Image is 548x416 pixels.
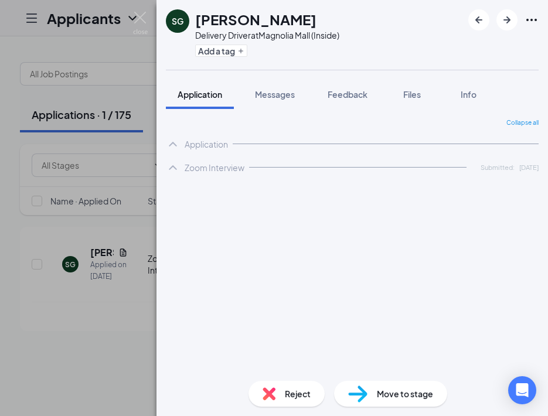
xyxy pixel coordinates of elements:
[237,47,244,54] svg: Plus
[461,89,476,100] span: Info
[508,376,536,404] div: Open Intercom Messenger
[195,29,339,41] div: Delivery Driver at Magnolia Mall (Inside)
[500,13,514,27] svg: ArrowRight
[481,162,515,172] span: Submitted:
[166,137,180,151] svg: ChevronUp
[496,9,518,30] button: ArrowRight
[178,89,222,100] span: Application
[195,45,247,57] button: PlusAdd a tag
[195,9,316,29] h1: [PERSON_NAME]
[377,387,433,400] span: Move to stage
[185,138,228,150] div: Application
[472,13,486,27] svg: ArrowLeftNew
[172,15,183,27] div: SG
[468,9,489,30] button: ArrowLeftNew
[185,162,244,173] div: Zoom Interview
[285,387,311,400] span: Reject
[403,89,421,100] span: Files
[519,162,539,172] span: [DATE]
[506,118,539,128] span: Collapse all
[525,13,539,27] svg: Ellipses
[255,89,295,100] span: Messages
[166,161,180,175] svg: ChevronUp
[328,89,367,100] span: Feedback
